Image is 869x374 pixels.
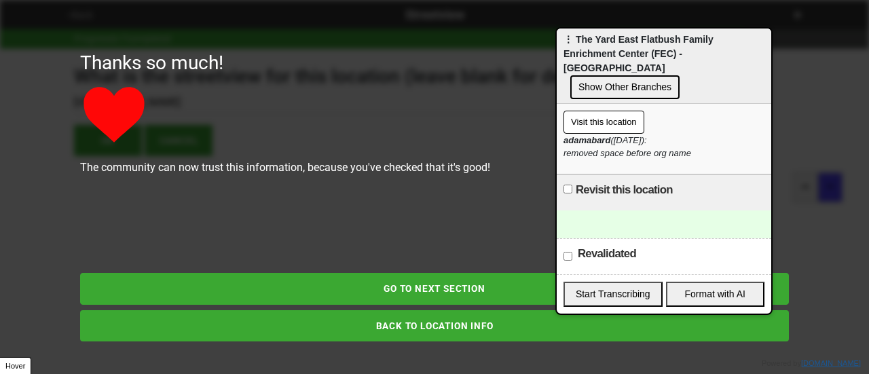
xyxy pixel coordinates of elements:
[578,246,636,262] label: Revalidated
[80,49,789,77] p: Thanks so much!
[80,310,789,341] button: BACK TO LOCATION INFO
[80,273,789,304] button: GO TO NEXT SECTION
[563,135,610,145] strong: adamabard
[563,282,663,307] button: Start Transcribing
[801,359,861,367] a: [DOMAIN_NAME]
[570,75,680,99] button: Show Other Branches
[762,358,861,369] div: Powered by
[563,34,714,73] span: ⋮ The Yard East Flatbush Family Enrichment Center (FEC) - [GEOGRAPHIC_DATA]
[563,134,764,160] div: ([DATE]): removed space before org name
[563,111,644,134] button: Visit this location
[576,182,673,198] label: Revisit this location
[666,282,765,307] button: Format with AI
[80,160,789,176] p: The community can now trust this information, because you've checked that it's good!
